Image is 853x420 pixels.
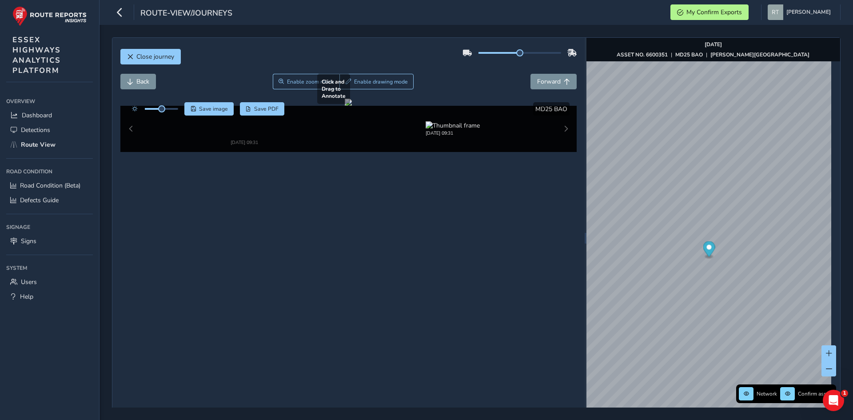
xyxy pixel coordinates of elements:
[21,237,36,245] span: Signs
[6,220,93,234] div: Signage
[6,275,93,289] a: Users
[703,241,715,260] div: Map marker
[199,105,228,112] span: Save image
[22,111,52,120] span: Dashboard
[786,4,831,20] span: [PERSON_NAME]
[426,112,480,120] img: Thumbnail frame
[6,95,93,108] div: Overview
[12,35,61,76] span: ESSEX HIGHWAYS ANALYTICS PLATFORM
[768,4,783,20] img: diamond-layout
[20,292,33,301] span: Help
[768,4,834,20] button: [PERSON_NAME]
[136,52,174,61] span: Close journey
[21,126,50,134] span: Detections
[339,74,414,89] button: Draw
[6,137,93,152] a: Route View
[6,193,93,208] a: Defects Guide
[6,234,93,248] a: Signs
[136,77,149,86] span: Back
[217,120,271,127] div: [DATE] 09:31
[20,181,80,190] span: Road Condition (Beta)
[21,140,56,149] span: Route View
[710,51,809,58] strong: [PERSON_NAME][GEOGRAPHIC_DATA]
[140,8,232,20] span: route-view/journeys
[354,78,408,85] span: Enable drawing mode
[6,178,93,193] a: Road Condition (Beta)
[841,390,848,397] span: 1
[120,74,156,89] button: Back
[823,390,844,411] iframe: Intercom live chat
[617,51,668,58] strong: ASSET NO. 6600351
[6,261,93,275] div: System
[686,8,742,16] span: My Confirm Exports
[217,112,271,120] img: Thumbnail frame
[6,123,93,137] a: Detections
[120,49,181,64] button: Close journey
[675,51,703,58] strong: MD25 BAO
[6,289,93,304] a: Help
[537,77,561,86] span: Forward
[12,6,87,26] img: rr logo
[240,102,285,116] button: PDF
[6,165,93,178] div: Road Condition
[6,108,93,123] a: Dashboard
[530,74,577,89] button: Forward
[670,4,749,20] button: My Confirm Exports
[21,278,37,286] span: Users
[798,390,833,397] span: Confirm assets
[20,196,59,204] span: Defects Guide
[757,390,777,397] span: Network
[705,41,722,48] strong: [DATE]
[254,105,279,112] span: Save PDF
[617,51,809,58] div: | |
[184,102,234,116] button: Save
[287,78,334,85] span: Enable zoom mode
[273,74,340,89] button: Zoom
[535,105,567,113] span: MD25 BAO
[426,120,480,127] div: [DATE] 09:31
